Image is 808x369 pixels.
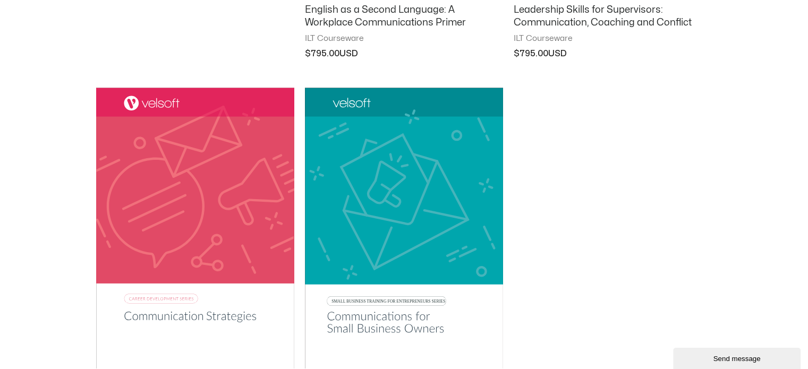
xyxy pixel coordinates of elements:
[96,88,294,368] img: communication strategies course
[514,49,520,58] span: $
[305,49,339,58] bdi: 795.00
[673,346,803,369] iframe: chat widget
[305,33,503,44] span: ILT Courseware
[305,4,503,33] a: English as a Second Language: A Workplace Communications Primer
[305,88,503,368] img: Communications for Small Business Owners
[514,33,712,44] span: ILT Courseware
[514,4,712,29] h2: Leadership Skills for Supervisors: Communication, Coaching and Conflict
[514,4,712,33] a: Leadership Skills for Supervisors: Communication, Coaching and Conflict
[305,4,503,29] h2: English as a Second Language: A Workplace Communications Primer
[305,49,311,58] span: $
[514,49,548,58] bdi: 795.00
